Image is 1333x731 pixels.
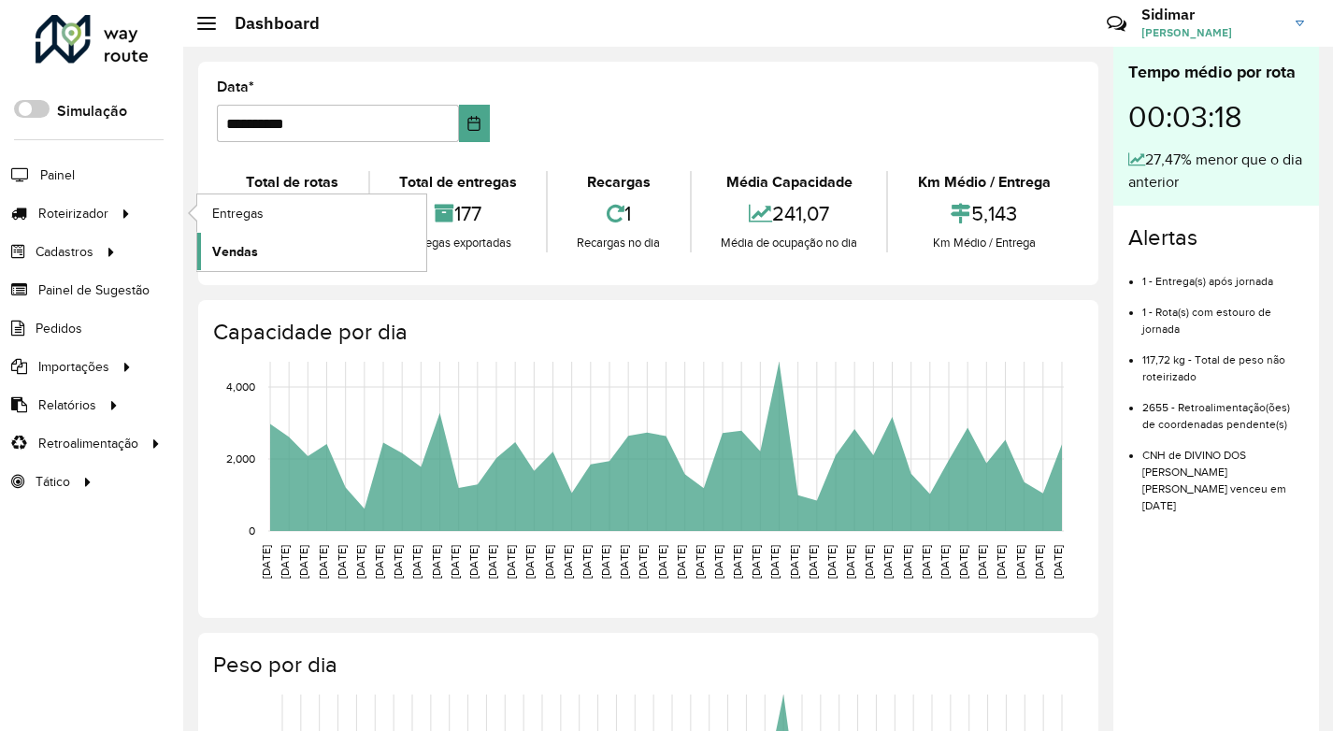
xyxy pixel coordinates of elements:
text: [DATE] [863,545,875,579]
text: [DATE] [844,545,856,579]
text: [DATE] [920,545,932,579]
text: [DATE] [523,545,536,579]
div: Recargas [552,171,685,193]
text: 0 [249,524,255,537]
button: Choose Date [459,105,490,142]
text: [DATE] [788,545,800,579]
span: Vendas [212,242,258,262]
text: [DATE] [410,545,423,579]
div: Total de entregas [375,171,542,193]
div: 177 [375,193,542,234]
text: [DATE] [580,545,593,579]
a: Vendas [197,233,426,270]
div: Km Médio / Entrega [893,234,1075,252]
div: Entregas exportadas [375,234,542,252]
div: 00:03:18 [1128,85,1304,149]
span: Importações [38,357,109,377]
text: [DATE] [637,545,649,579]
text: [DATE] [976,545,988,579]
text: [DATE] [373,545,385,579]
text: [DATE] [694,545,706,579]
div: Recargas no dia [552,234,685,252]
text: [DATE] [486,545,498,579]
text: [DATE] [1014,545,1026,579]
div: 1 [552,193,685,234]
li: 1 - Rota(s) com estouro de jornada [1142,290,1304,337]
h3: Sidimar [1141,6,1282,23]
div: Total de rotas [222,171,364,193]
text: [DATE] [505,545,517,579]
text: [DATE] [618,545,630,579]
span: Pedidos [36,319,82,338]
span: Painel de Sugestão [38,280,150,300]
text: [DATE] [901,545,913,579]
text: [DATE] [1052,545,1064,579]
text: [DATE] [260,545,272,579]
span: Cadastros [36,242,93,262]
text: [DATE] [354,545,366,579]
text: [DATE] [731,545,743,579]
label: Simulação [57,100,127,122]
text: [DATE] [317,545,329,579]
text: [DATE] [297,545,309,579]
span: Painel [40,165,75,185]
text: 2,000 [226,452,255,465]
h2: Dashboard [216,13,320,34]
span: Relatórios [38,395,96,415]
text: [DATE] [543,545,555,579]
text: [DATE] [449,545,461,579]
text: [DATE] [279,545,291,579]
text: [DATE] [336,545,348,579]
h4: Alertas [1128,224,1304,251]
label: Data [217,76,254,98]
text: [DATE] [957,545,969,579]
li: 2655 - Retroalimentação(ões) de coordenadas pendente(s) [1142,385,1304,433]
li: 1 - Entrega(s) após jornada [1142,259,1304,290]
text: [DATE] [939,545,951,579]
text: [DATE] [807,545,819,579]
text: [DATE] [768,545,781,579]
text: [DATE] [392,545,404,579]
div: 5,143 [893,193,1075,234]
h4: Capacidade por dia [213,319,1080,346]
div: 27,47% menor que o dia anterior [1128,149,1304,193]
a: Entregas [197,194,426,232]
div: Média Capacidade [696,171,882,193]
text: [DATE] [562,545,574,579]
text: [DATE] [1033,545,1045,579]
text: [DATE] [881,545,894,579]
span: Retroalimentação [38,434,138,453]
text: [DATE] [675,545,687,579]
text: 4,000 [226,380,255,393]
div: Km Médio / Entrega [893,171,1075,193]
div: Tempo médio por rota [1128,60,1304,85]
text: [DATE] [995,545,1007,579]
text: [DATE] [599,545,611,579]
span: Tático [36,472,70,492]
text: [DATE] [750,545,762,579]
text: [DATE] [430,545,442,579]
div: Média de ocupação no dia [696,234,882,252]
text: [DATE] [825,545,838,579]
text: [DATE] [656,545,668,579]
li: 117,72 kg - Total de peso não roteirizado [1142,337,1304,385]
li: CNH de DIVINO DOS [PERSON_NAME] [PERSON_NAME] venceu em [DATE] [1142,433,1304,514]
text: [DATE] [712,545,724,579]
span: [PERSON_NAME] [1141,24,1282,41]
div: 241,07 [696,193,882,234]
h4: Peso por dia [213,652,1080,679]
text: [DATE] [467,545,480,579]
span: Roteirizador [38,204,108,223]
span: Entregas [212,204,264,223]
a: Contato Rápido [1096,4,1137,44]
